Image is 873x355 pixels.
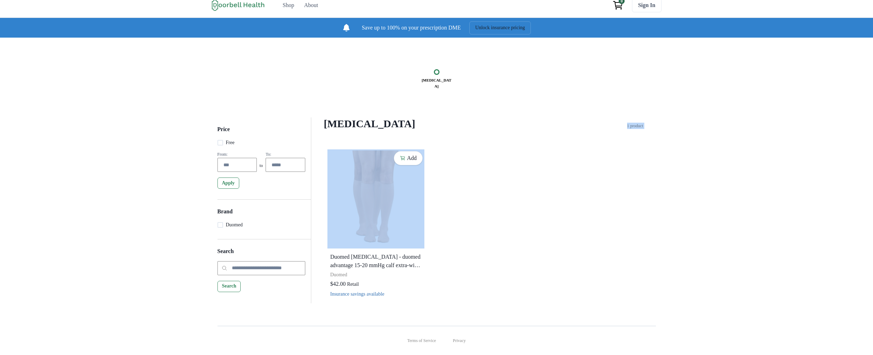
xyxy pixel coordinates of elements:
[330,253,422,270] p: Duomed [MEDICAL_DATA] - duomed advantage 15-20 mmHg calf extra-wide standard open toe almond large
[283,1,294,9] div: Shop
[453,337,466,344] a: Privacy
[266,152,305,157] div: To:
[217,248,305,261] h5: Search
[407,337,436,344] a: Terms of Service
[324,117,627,130] h4: [MEDICAL_DATA]
[217,152,257,157] div: From:
[217,177,240,189] button: Apply
[394,151,423,165] button: Add
[327,149,424,302] a: Duomed [MEDICAL_DATA] - duomed advantage 15-20 mmHg calf extra-wide standard open toe almond larg...
[627,123,643,129] p: 1 product
[217,281,241,292] button: Search
[330,271,422,278] p: Duomed
[347,280,359,288] p: Retail
[330,280,346,288] p: $42.00
[407,155,417,161] p: Add
[469,21,531,34] button: Unlock insurance pricing
[217,126,305,139] h5: Price
[226,139,235,146] p: Free
[260,162,263,172] p: to
[327,149,424,248] img: fm59lruu7dm1xfvomim8dmjodewv
[330,291,384,297] button: Insurance savings available
[362,24,461,32] p: Save up to 100% on your prescription DME
[419,75,454,91] p: [MEDICAL_DATA]
[304,1,318,9] div: About
[226,221,243,228] p: Duomed
[217,208,305,221] h5: Brand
